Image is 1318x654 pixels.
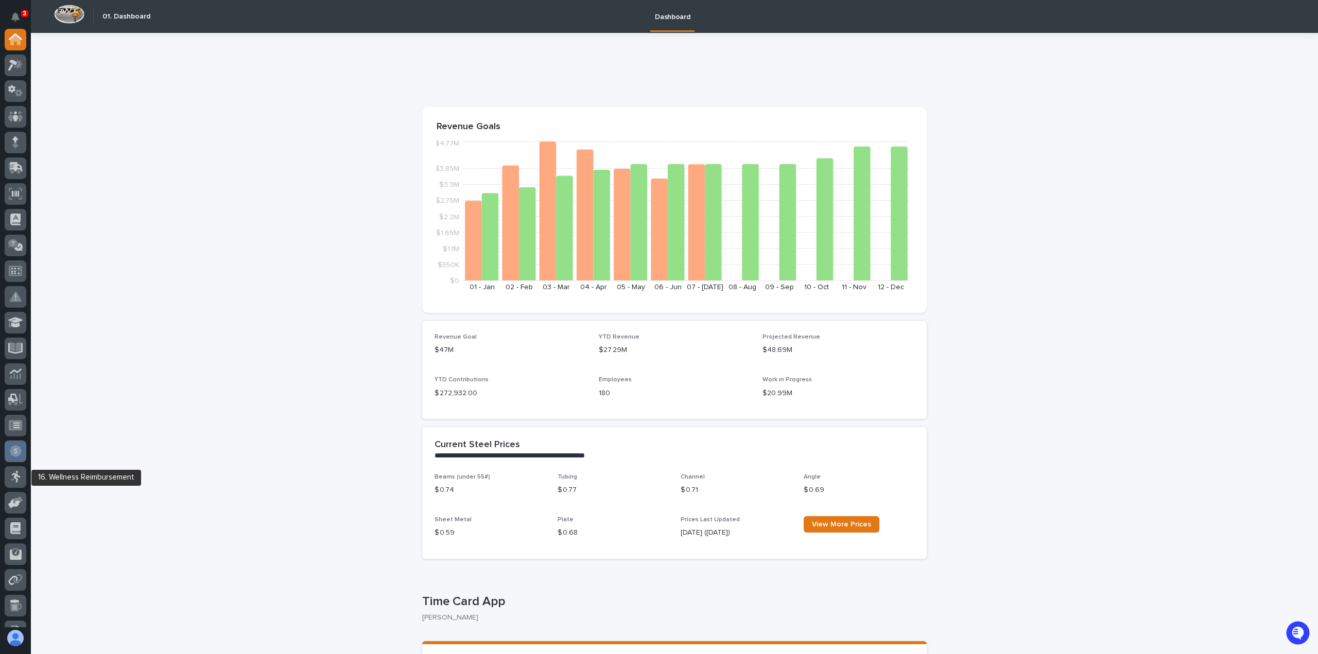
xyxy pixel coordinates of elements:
h2: Current Steel Prices [435,439,520,451]
tspan: $550K [438,261,459,268]
text: 03 - Mar [543,284,570,291]
tspan: $3.85M [435,165,459,172]
text: 05 - May [617,284,645,291]
p: $47M [435,345,586,356]
text: 07 - [DATE] [687,284,723,291]
p: $ 0.74 [435,485,545,496]
span: Angle [804,474,821,480]
img: Stacker [10,10,31,30]
button: users-avatar [5,627,26,649]
text: 06 - Jun [654,284,682,291]
h2: 01. Dashboard [102,12,150,21]
text: 02 - Feb [506,284,533,291]
tspan: $0 [450,277,459,285]
tspan: $4.77M [435,140,459,147]
p: $27.29M [599,345,751,356]
button: Start new chat [175,117,187,130]
span: Sheet Metal [435,517,472,523]
p: [DATE] ([DATE]) [681,527,791,538]
span: YTD Revenue [599,334,639,340]
p: Time Card App [422,594,923,609]
a: 📖Help Docs [6,161,60,180]
text: 10 - Oct [804,284,829,291]
p: 180 [599,388,751,399]
div: 📖 [10,166,19,174]
p: [PERSON_NAME] [422,613,918,622]
p: 3 [23,10,26,17]
p: $ 0.59 [435,527,545,538]
div: We're available if you need us! [35,125,130,133]
img: 1736555164131-43832dd5-751b-4058-ba23-39d91318e5a0 [10,114,29,133]
a: Powered byPylon [73,190,125,198]
span: Channel [681,474,705,480]
p: $ 0.71 [681,485,791,496]
text: 12 - Dec [878,284,904,291]
span: Employees [599,377,632,383]
p: Revenue Goals [437,121,912,133]
span: Prices Last Updated [681,517,740,523]
p: How can we help? [10,57,187,74]
a: View More Prices [804,516,879,533]
text: 11 - Nov [842,284,866,291]
p: $48.69M [762,345,914,356]
tspan: $1.65M [436,229,459,236]
tspan: $2.75M [436,197,459,204]
p: $ 272,932.00 [435,388,586,399]
tspan: $3.3M [439,181,459,188]
p: $ 0.69 [804,485,914,496]
tspan: $1.1M [443,245,459,252]
p: $ 0.77 [558,485,668,496]
span: Tubing [558,474,577,480]
text: 09 - Sep [765,284,794,291]
text: 08 - Aug [729,284,756,291]
p: $ 0.68 [558,527,668,538]
div: Start new chat [35,114,169,125]
p: Welcome 👋 [10,41,187,57]
button: Notifications [5,6,26,28]
span: Revenue Goal [435,334,477,340]
text: 01 - Jan [470,284,495,291]
div: Notifications3 [13,12,26,29]
input: Clear [27,82,170,93]
span: Projected Revenue [762,334,820,340]
p: $20.99M [762,388,914,399]
span: Help Docs [21,165,56,175]
span: Work in Progress [762,377,812,383]
img: Workspace Logo [54,5,84,24]
span: Pylon [102,190,125,198]
text: 04 - Apr [580,284,607,291]
span: Beams (under 55#) [435,474,490,480]
span: Plate [558,517,574,523]
tspan: $2.2M [439,213,459,220]
span: YTD Contributions [435,377,489,383]
iframe: Open customer support [1285,620,1313,648]
span: View More Prices [812,521,871,528]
